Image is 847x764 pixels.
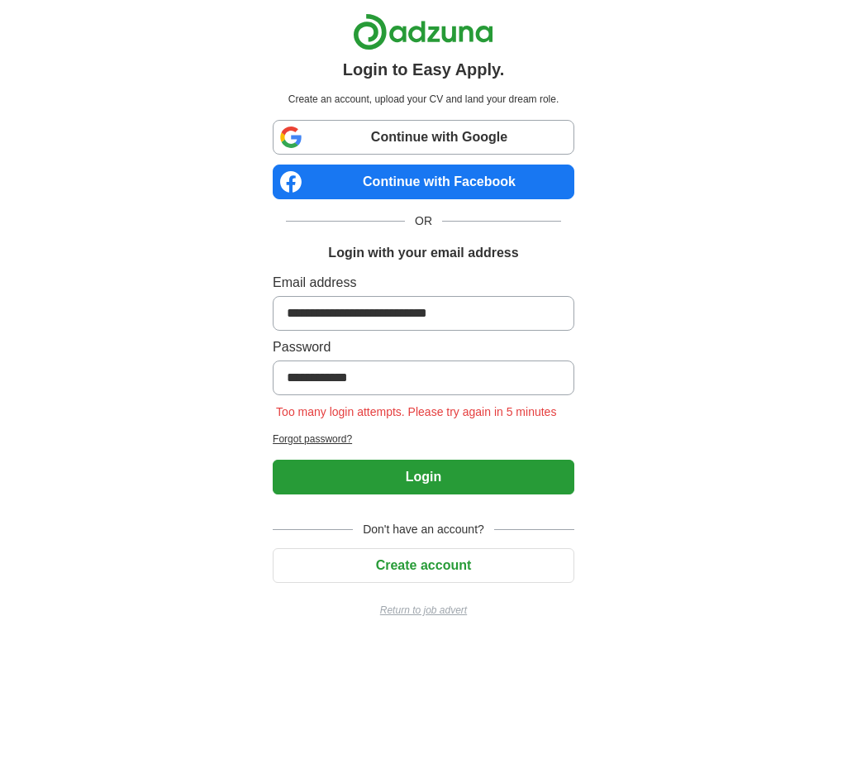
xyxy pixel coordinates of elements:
img: Adzuna logo [353,13,493,50]
a: Continue with Facebook [273,165,574,199]
span: Too many login attempts. Please try again in 5 minutes [273,405,559,418]
a: Continue with Google [273,120,574,155]
span: Don't have an account? [353,521,494,538]
a: Create account [273,558,574,572]
p: Create an account, upload your CV and land your dream role. [276,92,571,107]
a: Forgot password? [273,432,574,446]
button: Create account [273,548,574,583]
span: OR [405,212,442,230]
label: Password [273,337,574,357]
label: Email address [273,273,574,293]
h1: Login to Easy Apply. [343,57,505,82]
a: Return to job advert [273,603,574,618]
button: Login [273,460,574,494]
h1: Login with your email address [328,243,518,263]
